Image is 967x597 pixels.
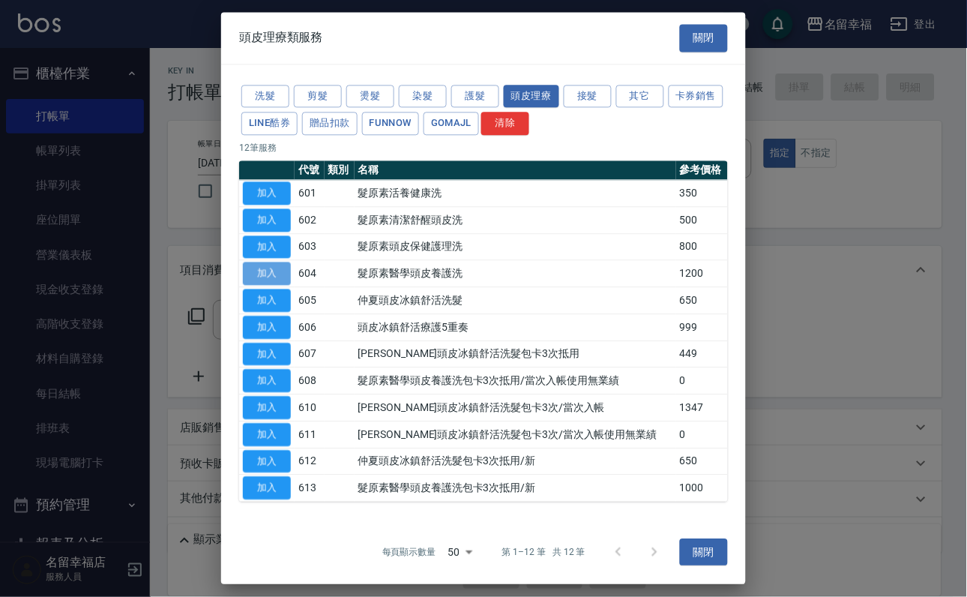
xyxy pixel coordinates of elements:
[504,85,559,108] button: 頭皮理療
[302,112,358,136] button: 贈品扣款
[676,394,728,421] td: 1347
[243,316,291,339] button: 加入
[243,396,291,419] button: 加入
[295,314,325,341] td: 606
[355,367,676,394] td: 髮原素醫學頭皮養護洗包卡3次抵用/當次入帳使用無業績
[355,394,676,421] td: [PERSON_NAME]頭皮冰鎮舒活洗髮包卡3次/當次入帳
[239,141,728,154] p: 12 筆服務
[325,160,355,180] th: 類別
[295,421,325,448] td: 611
[241,85,289,108] button: 洗髮
[676,233,728,260] td: 800
[676,421,728,448] td: 0
[295,233,325,260] td: 603
[243,370,291,393] button: 加入
[295,448,325,475] td: 612
[295,367,325,394] td: 608
[355,207,676,234] td: 髮原素清潔舒醒頭皮洗
[442,532,478,572] div: 50
[355,160,676,180] th: 名稱
[355,287,676,314] td: 仲夏頭皮冰鎮舒活洗髮
[676,314,728,341] td: 999
[355,448,676,475] td: 仲夏頭皮冰鎮舒活洗髮包卡3次抵用/新
[676,260,728,287] td: 1200
[502,546,585,559] p: 第 1–12 筆 共 12 筆
[295,475,325,502] td: 613
[481,112,529,136] button: 清除
[241,112,298,136] button: LINE酷券
[243,289,291,312] button: 加入
[676,207,728,234] td: 500
[243,343,291,366] button: 加入
[676,448,728,475] td: 650
[676,287,728,314] td: 650
[295,260,325,287] td: 604
[295,394,325,421] td: 610
[355,233,676,260] td: 髮原素頭皮保健護理洗
[451,85,499,108] button: 護髮
[424,112,479,136] button: GOMAJL
[295,180,325,207] td: 601
[355,421,676,448] td: [PERSON_NAME]頭皮冰鎮舒活洗髮包卡3次/當次入帳使用無業績
[680,24,728,52] button: 關閉
[669,85,724,108] button: 卡券銷售
[355,340,676,367] td: [PERSON_NAME]頭皮冰鎮舒活洗髮包卡3次抵用
[616,85,664,108] button: 其它
[294,85,342,108] button: 剪髮
[243,208,291,232] button: 加入
[243,262,291,286] button: 加入
[295,207,325,234] td: 602
[355,260,676,287] td: 髮原素醫學頭皮養護洗
[243,181,291,205] button: 加入
[676,475,728,502] td: 1000
[243,477,291,500] button: 加入
[355,475,676,502] td: 髮原素醫學頭皮養護洗包卡3次抵用/新
[295,160,325,180] th: 代號
[355,314,676,341] td: 頭皮冰鎮舒活療護5重奏
[295,287,325,314] td: 605
[676,180,728,207] td: 350
[676,367,728,394] td: 0
[243,423,291,446] button: 加入
[239,31,323,46] span: 頭皮理療類服務
[362,112,419,136] button: FUNNOW
[399,85,447,108] button: 染髮
[680,538,728,566] button: 關閉
[676,340,728,367] td: 449
[676,160,728,180] th: 參考價格
[243,450,291,473] button: 加入
[243,235,291,259] button: 加入
[346,85,394,108] button: 燙髮
[295,340,325,367] td: 607
[355,180,676,207] td: 髮原素活養健康洗
[382,546,436,559] p: 每頁顯示數量
[564,85,612,108] button: 接髮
